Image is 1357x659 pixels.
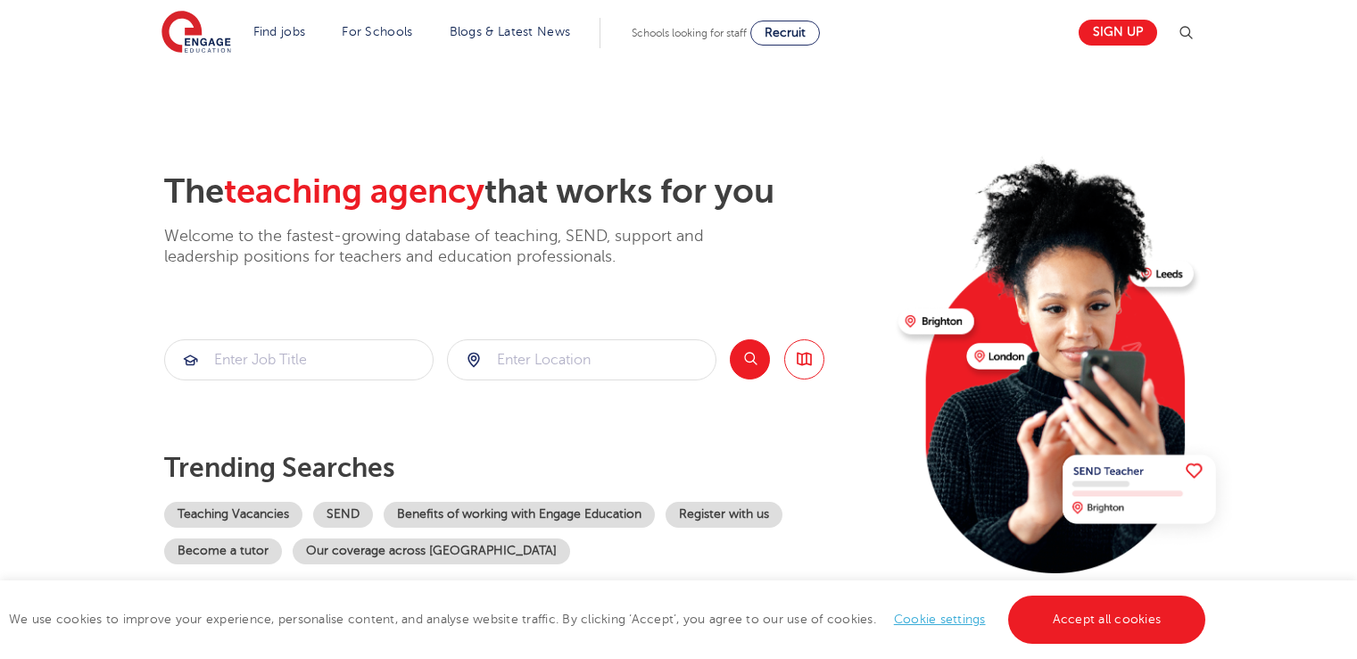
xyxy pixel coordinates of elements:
[9,613,1210,626] span: We use cookies to improve your experience, personalise content, and analyse website traffic. By c...
[666,502,782,528] a: Register with us
[164,171,884,213] h2: The that works for you
[450,25,571,38] a: Blogs & Latest News
[765,26,806,39] span: Recruit
[342,25,412,38] a: For Schools
[448,340,716,380] input: Submit
[165,340,433,380] input: Submit
[164,538,282,564] a: Become a tutor
[164,339,434,380] div: Submit
[730,339,770,380] button: Search
[164,226,753,268] p: Welcome to the fastest-growing database of teaching, SEND, support and leadership positions for t...
[253,25,306,38] a: Find jobs
[164,452,884,484] p: Trending searches
[164,502,302,528] a: Teaching Vacancies
[1008,596,1206,644] a: Accept all cookies
[447,339,716,380] div: Submit
[161,11,231,55] img: Engage Education
[1079,20,1157,46] a: Sign up
[384,502,655,528] a: Benefits of working with Engage Education
[224,172,484,211] span: teaching agency
[632,27,747,39] span: Schools looking for staff
[293,538,570,564] a: Our coverage across [GEOGRAPHIC_DATA]
[313,502,373,528] a: SEND
[894,613,986,626] a: Cookie settings
[750,21,820,46] a: Recruit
